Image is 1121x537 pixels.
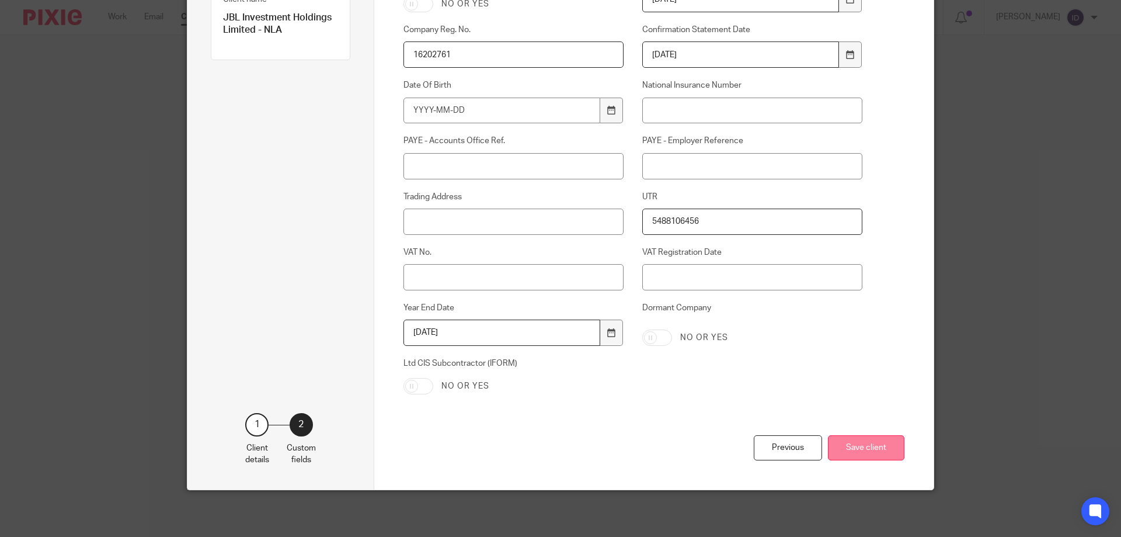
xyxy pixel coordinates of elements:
[403,320,601,346] input: YYYY-MM-DD
[642,247,863,258] label: VAT Registration Date
[223,12,338,37] p: JBL Investment Holdings Limited - NLA
[403,79,624,91] label: Date Of Birth
[245,413,269,436] div: 1
[290,413,313,436] div: 2
[441,380,489,392] label: No or yes
[245,442,269,466] p: Client details
[403,98,601,124] input: YYYY-MM-DD
[754,435,822,460] div: Previous
[680,332,728,344] label: No or yes
[403,191,624,203] label: Trading Address
[403,24,624,36] label: Company Reg. No.
[642,302,863,321] label: Dormant Company
[642,24,863,36] label: Confirmation Statement Date
[403,135,624,147] label: PAYE - Accounts Office Ref.
[287,442,316,466] p: Custom fields
[642,41,840,68] input: YYYY-MM-DD
[642,191,863,203] label: UTR
[403,358,624,369] label: Ltd CIS Subcontractor (IFORM)
[403,247,624,258] label: VAT No.
[642,135,863,147] label: PAYE - Employer Reference
[828,435,904,460] button: Save client
[642,79,863,91] label: National Insurance Number
[403,302,624,314] label: Year End Date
